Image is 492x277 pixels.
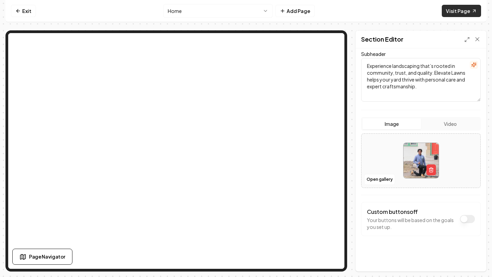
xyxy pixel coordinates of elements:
[404,143,439,178] img: image
[29,253,65,260] span: Page Navigator
[361,34,404,44] h2: Section Editor
[12,249,72,265] button: Page Navigator
[421,118,479,129] button: Video
[367,217,456,230] p: Your buttons will be based on the goals you set up.
[367,208,418,215] label: Custom buttons off
[361,51,386,57] label: Subheader
[363,118,421,129] button: Image
[442,5,481,17] a: Visit Page
[275,5,315,17] button: Add Page
[11,5,36,17] a: Exit
[364,174,395,185] button: Open gallery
